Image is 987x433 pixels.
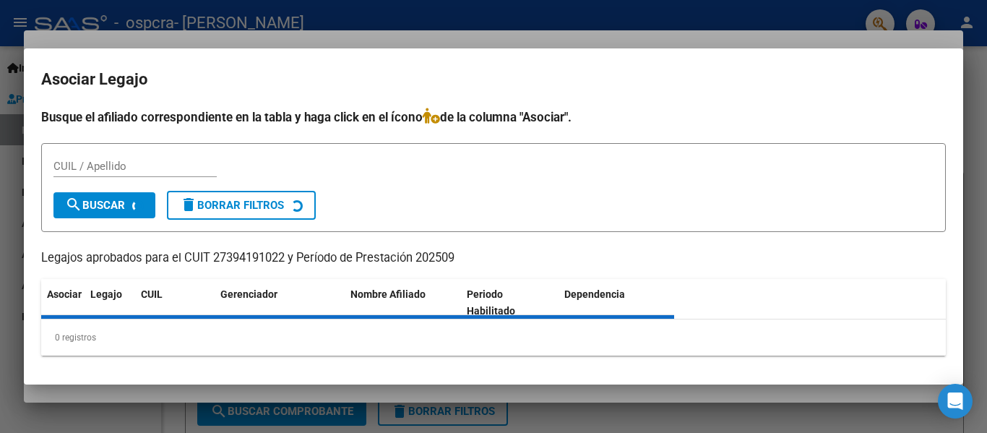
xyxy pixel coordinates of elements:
datatable-header-cell: Gerenciador [215,279,345,327]
p: Legajos aprobados para el CUIT 27394191022 y Período de Prestación 202509 [41,249,946,267]
mat-icon: delete [180,196,197,213]
datatable-header-cell: Nombre Afiliado [345,279,461,327]
span: Periodo Habilitado [467,288,515,317]
button: Borrar Filtros [167,191,316,220]
datatable-header-cell: Dependencia [559,279,675,327]
h4: Busque el afiliado correspondiente en la tabla y haga click en el ícono de la columna "Asociar". [41,108,946,127]
mat-icon: search [65,196,82,213]
div: 0 registros [41,320,946,356]
div: Open Intercom Messenger [938,384,973,419]
button: Buscar [53,192,155,218]
span: Asociar [47,288,82,300]
datatable-header-cell: Periodo Habilitado [461,279,559,327]
h2: Asociar Legajo [41,66,946,93]
span: Buscar [65,199,125,212]
span: Borrar Filtros [180,199,284,212]
span: CUIL [141,288,163,300]
span: Gerenciador [220,288,277,300]
span: Dependencia [564,288,625,300]
span: Nombre Afiliado [350,288,426,300]
datatable-header-cell: CUIL [135,279,215,327]
datatable-header-cell: Legajo [85,279,135,327]
datatable-header-cell: Asociar [41,279,85,327]
span: Legajo [90,288,122,300]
